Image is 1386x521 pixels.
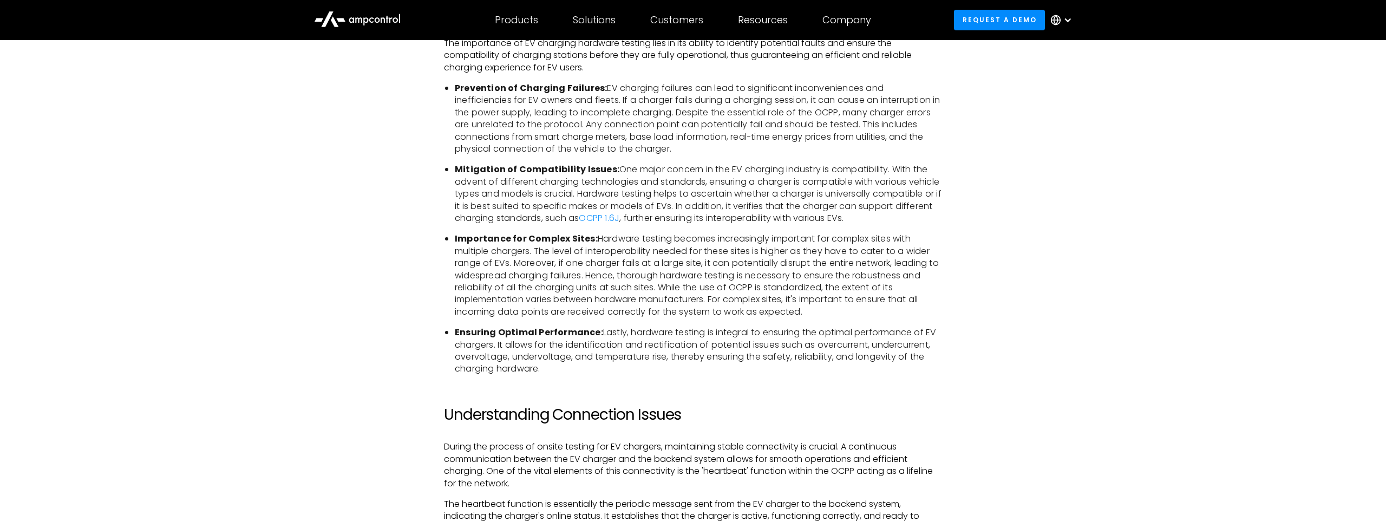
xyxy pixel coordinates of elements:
[455,232,598,245] strong: Importance for Complex Sites:
[822,14,871,26] div: Company
[455,82,942,155] li: EV charging failures can lead to significant inconveniences and inefficiencies for EV owners and ...
[579,212,619,224] a: OCPP 1.6J
[573,14,616,26] div: Solutions
[954,10,1045,30] a: Request a demo
[444,441,942,490] p: During the process of onsite testing for EV chargers, maintaining stable connectivity is crucial....
[455,82,607,94] strong: Prevention of Charging Failures:
[738,14,788,26] div: Resources
[650,14,703,26] div: Customers
[455,326,603,338] strong: Ensuring Optimal Performance:
[455,164,942,224] li: One major concern in the EV charging industry is compatibility. With the advent of different char...
[444,37,942,74] p: The importance of EV charging hardware testing lies in its ability to identify potential faults a...
[455,327,942,375] li: Lastly, hardware testing is integral to ensuring the optimal performance of EV chargers. It allow...
[455,233,942,318] li: Hardware testing becomes increasingly important for complex sites with multiple chargers. The lev...
[495,14,538,26] div: Products
[444,406,942,424] h2: Understanding Connection Issues
[455,163,619,175] strong: Mitigation of Compatibility Issues:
